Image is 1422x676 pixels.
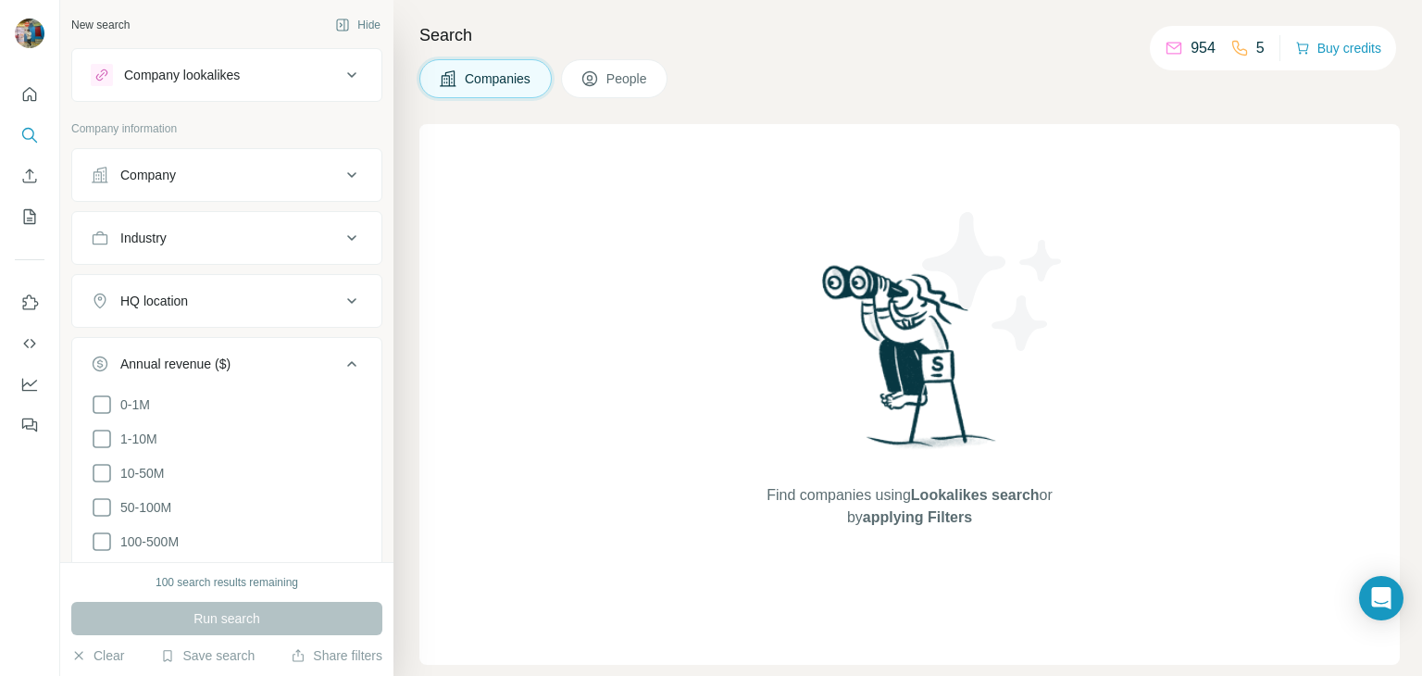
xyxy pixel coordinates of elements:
span: 0-1M [113,395,150,414]
span: Lookalikes search [911,487,1040,503]
button: Feedback [15,408,44,442]
button: Dashboard [15,368,44,401]
div: Annual revenue ($) [120,355,231,373]
button: HQ location [72,279,381,323]
p: Company information [71,120,382,137]
button: Industry [72,216,381,260]
button: Annual revenue ($) [72,342,381,394]
span: People [606,69,649,88]
button: Use Surfe on LinkedIn [15,286,44,319]
h4: Search [419,22,1400,48]
button: Quick start [15,78,44,111]
div: New search [71,17,130,33]
button: Company [72,153,381,197]
p: 954 [1191,37,1216,59]
button: Use Surfe API [15,327,44,360]
button: My lists [15,200,44,233]
img: Surfe Illustration - Stars [910,198,1077,365]
div: 100 search results remaining [156,574,298,591]
div: HQ location [120,292,188,310]
img: Avatar [15,19,44,48]
button: Save search [160,646,255,665]
span: 50-100M [113,498,171,517]
button: Search [15,119,44,152]
span: 1-10M [113,430,157,448]
img: Surfe Illustration - Woman searching with binoculars [814,260,1006,467]
span: 10-50M [113,464,164,482]
span: Companies [465,69,532,88]
button: Clear [71,646,124,665]
button: Hide [322,11,393,39]
span: Find companies using or by [761,484,1057,529]
div: Open Intercom Messenger [1359,576,1403,620]
button: Share filters [291,646,382,665]
span: 100-500M [113,532,179,551]
span: applying Filters [863,509,972,525]
div: Company lookalikes [124,66,240,84]
button: Company lookalikes [72,53,381,97]
div: Company [120,166,176,184]
button: Enrich CSV [15,159,44,193]
button: Buy credits [1295,35,1381,61]
p: 5 [1256,37,1265,59]
div: Industry [120,229,167,247]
